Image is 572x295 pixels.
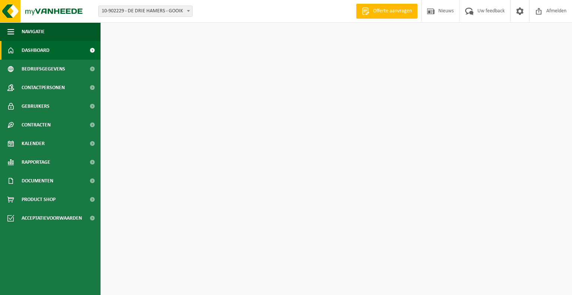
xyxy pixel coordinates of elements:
[22,134,45,153] span: Kalender
[22,116,51,134] span: Contracten
[22,60,65,78] span: Bedrijfsgegevens
[22,97,50,116] span: Gebruikers
[371,7,414,15] span: Offerte aanvragen
[22,209,82,227] span: Acceptatievoorwaarden
[22,22,45,41] span: Navigatie
[22,172,53,190] span: Documenten
[22,78,65,97] span: Contactpersonen
[356,4,417,19] a: Offerte aanvragen
[22,41,50,60] span: Dashboard
[99,6,192,16] span: 10-902229 - DE DRIE HAMERS - GOOIK
[98,6,193,17] span: 10-902229 - DE DRIE HAMERS - GOOIK
[22,153,50,172] span: Rapportage
[22,190,55,209] span: Product Shop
